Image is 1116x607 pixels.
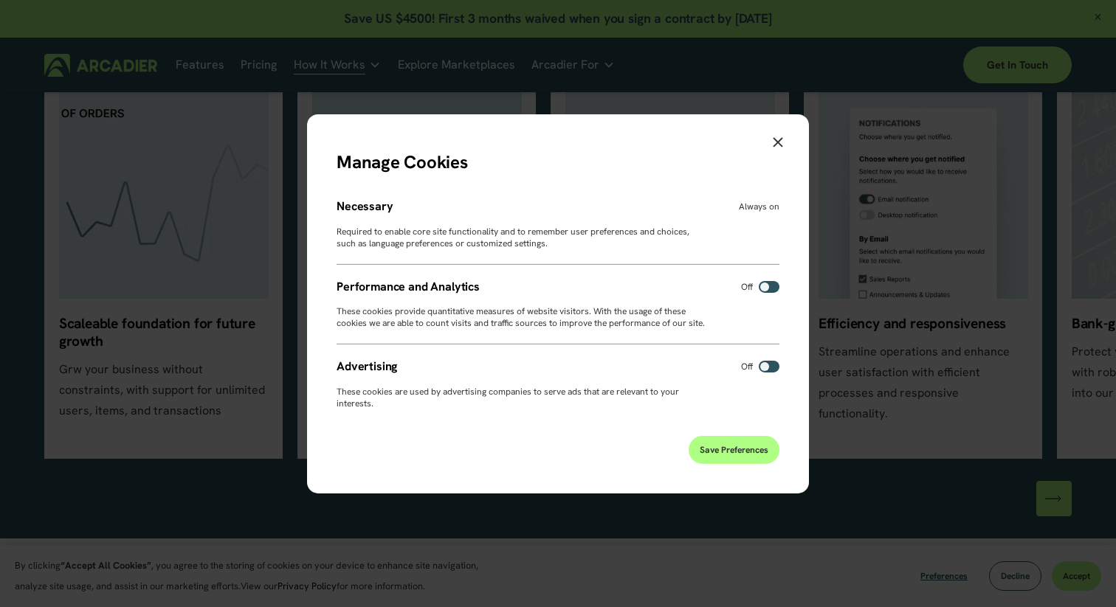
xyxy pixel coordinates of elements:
button: Save Preferences [689,436,779,464]
iframe: Chat Widget [1042,536,1116,607]
span: Performance and Analytics [337,278,480,294]
span: Save Preferences [700,444,768,456]
span: Manage Cookies [337,150,468,173]
button: Close [762,128,794,158]
span: These cookies provide quantitative measures of website visitors. With the usage of these cookies ... [337,305,705,329]
p: Off [741,281,753,293]
span: Necessary [337,198,393,214]
span: Advertising [337,358,397,374]
span: Required to enable core site functionality and to remember user preferences and choices, such as ... [337,225,689,249]
p: Always on [739,201,779,212]
p: Off [741,361,753,372]
span: These cookies are used by advertising companies to serve ads that are relevant to your interests. [337,386,679,409]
